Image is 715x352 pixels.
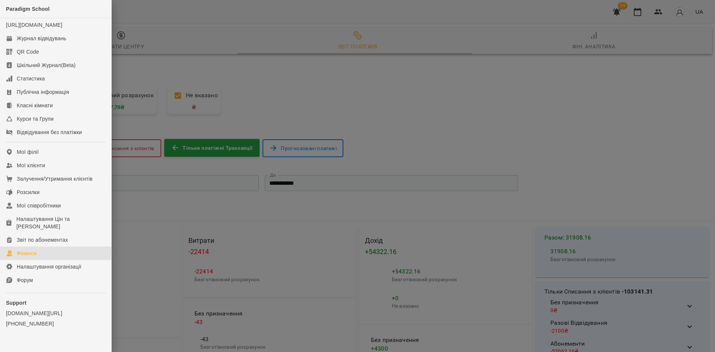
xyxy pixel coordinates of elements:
div: QR Code [17,48,39,56]
div: Налаштування організації [17,263,82,270]
div: Мої філії [17,148,39,156]
div: Фінанси [17,250,36,257]
div: Курси та Групи [17,115,54,123]
a: [PHONE_NUMBER] [6,320,105,327]
a: [URL][DOMAIN_NAME] [6,22,62,28]
div: Форум [17,276,33,284]
div: Журнал відвідувань [17,35,66,42]
p: Support [6,299,105,307]
div: Статистика [17,75,45,82]
div: Шкільний Журнал(Beta) [17,61,76,69]
div: Звіт по абонементах [17,236,68,244]
div: Класні кімнати [17,102,53,109]
span: Paradigm School [6,6,50,12]
div: Відвідування без платіжки [17,129,82,136]
div: Розсилки [17,188,39,196]
div: Залучення/Утримання клієнтів [17,175,93,183]
div: Мої клієнти [17,162,45,169]
div: Публічна інформація [17,88,69,96]
div: Налаштування Цін та [PERSON_NAME] [16,215,105,230]
div: Мої співробітники [17,202,61,209]
a: [DOMAIN_NAME][URL] [6,310,105,317]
